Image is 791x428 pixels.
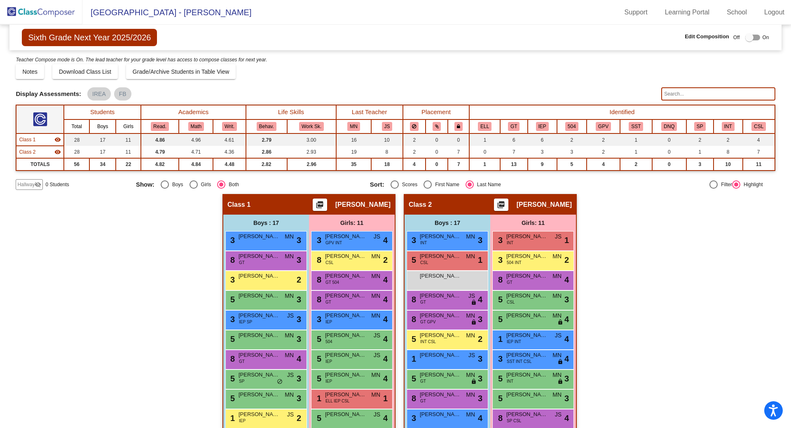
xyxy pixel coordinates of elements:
span: [PERSON_NAME] [239,351,280,359]
span: lock [471,299,477,306]
span: 4 [383,353,388,365]
span: 4 [383,333,388,345]
span: GT [420,299,426,305]
td: 16 [336,133,372,146]
th: SST/MTSS [620,119,652,133]
span: 2 [383,254,388,266]
span: [PERSON_NAME] [506,252,548,260]
th: Gifted and Talented [500,119,528,133]
button: Print Students Details [494,199,508,211]
div: Both [225,181,239,188]
span: 3 [297,293,301,306]
span: [PERSON_NAME] [420,232,461,241]
td: TOTALS [16,158,64,171]
button: SP [694,122,706,131]
span: 504 INT [507,260,522,266]
span: 8 [228,354,235,363]
span: [PERSON_NAME] [239,232,280,241]
th: Jackie Skrmetti [371,119,403,133]
span: 5 [315,354,321,363]
td: 0 [652,158,686,171]
button: Work Sk. [299,122,324,131]
span: INT [507,240,513,246]
td: 28 [64,146,89,158]
button: 504 [565,122,578,131]
span: MN [552,351,562,360]
td: 28 [64,133,89,146]
span: GT [239,260,245,266]
span: JS [287,371,294,379]
div: Highlight [740,181,763,188]
td: 5 [557,158,587,171]
span: [PERSON_NAME] [506,331,548,339]
span: 3 [228,275,235,284]
td: 4.86 [141,133,179,146]
mat-icon: visibility_off [35,181,41,188]
mat-icon: visibility [54,149,61,155]
span: 8 [410,295,416,304]
td: 4.36 [213,146,246,158]
span: MN [285,351,294,360]
span: MN [371,252,380,261]
button: GT [508,122,520,131]
span: [PERSON_NAME] [325,292,366,300]
td: 3 [557,146,587,158]
span: JS [468,292,475,300]
span: 8 [315,295,321,304]
span: [PERSON_NAME] [420,351,461,359]
th: Individualized Education Plan [528,119,557,133]
span: 4 [564,333,569,345]
td: 10 [714,158,743,171]
span: Class 1 [19,136,35,143]
span: 5 [315,334,321,344]
span: [PERSON_NAME] [420,252,461,260]
span: MN [371,272,380,281]
span: [PERSON_NAME] [506,351,548,359]
td: 4.48 [213,158,246,171]
span: CSL [325,260,333,266]
td: 1 [469,133,500,146]
button: Download Class List [52,64,118,79]
span: 5 [410,334,416,344]
td: 4.61 [213,133,246,146]
td: 7 [448,146,469,158]
span: [PERSON_NAME] [PERSON_NAME] [420,331,461,339]
span: 3 [564,293,569,306]
td: 4.79 [141,146,179,158]
span: [PERSON_NAME] [239,272,280,280]
button: ELL [478,122,491,131]
td: 2.79 [246,133,287,146]
button: IEP [536,122,549,131]
span: [PERSON_NAME] [506,272,548,280]
button: JS [382,122,393,131]
span: [PERSON_NAME] [325,331,366,339]
span: 3 [228,236,235,245]
td: 8 [371,146,403,158]
td: 2.96 [287,158,336,171]
td: 11 [743,158,775,171]
span: [PERSON_NAME] [506,232,548,241]
td: 2 [557,133,587,146]
span: Class 2 [19,148,35,156]
span: IEP SP [239,319,252,325]
mat-icon: picture_as_pdf [496,201,506,212]
th: Last Teacher [336,105,403,119]
span: 3 [297,234,301,246]
th: Good Parent Volunteer [587,119,620,133]
th: Boys [89,119,116,133]
span: [PERSON_NAME] [325,311,366,320]
span: 3 [297,313,301,325]
td: 2.93 [287,146,336,158]
span: [PERSON_NAME] [239,292,280,300]
span: [PERSON_NAME] Cotta [325,272,366,280]
span: [PERSON_NAME] [325,371,366,379]
span: IEP [325,358,332,365]
span: SST INT CSL [507,358,531,365]
span: 4 [383,293,388,306]
td: 2.82 [246,158,287,171]
td: 2.86 [246,146,287,158]
span: [GEOGRAPHIC_DATA] - [PERSON_NAME] [82,6,251,19]
div: Boys : 17 [405,215,490,231]
span: 8 [315,255,321,264]
td: 17 [89,146,116,158]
